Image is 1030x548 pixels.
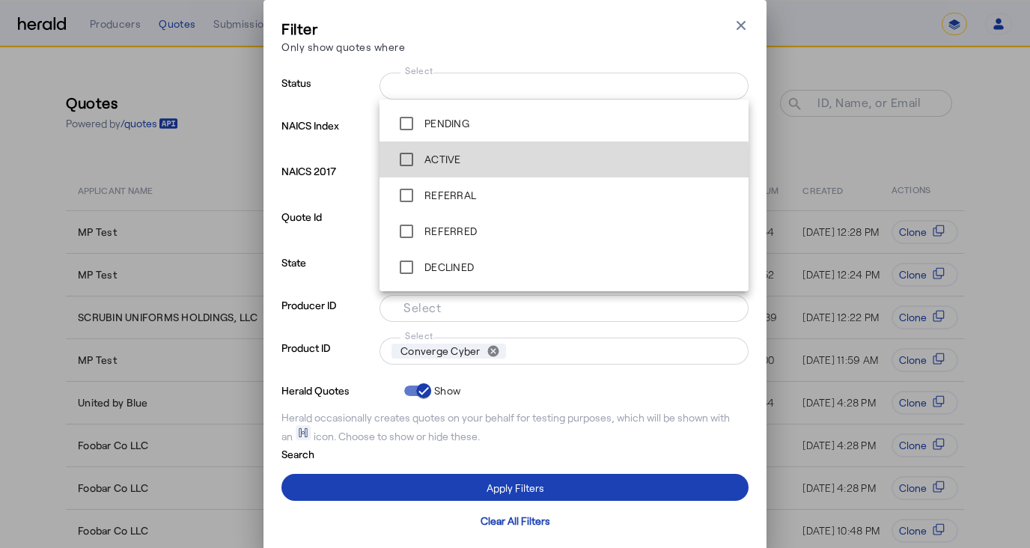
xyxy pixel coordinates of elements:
p: Quote Id [281,207,374,252]
div: Herald occasionally creates quotes on your behalf for testing purposes, which will be shown with ... [281,410,749,444]
p: NAICS 2017 [281,161,374,207]
label: Show [431,383,460,398]
button: Apply Filters [281,474,749,501]
label: REFERRAL [421,188,476,203]
mat-label: Select [405,330,433,341]
mat-label: Select [405,65,433,76]
p: Product ID [281,338,374,380]
label: PENDING [421,116,469,131]
p: Search [281,444,398,462]
mat-chip-grid: Selection [391,341,737,362]
label: DECLINED [421,260,474,275]
p: Producer ID [281,295,374,338]
button: remove Converge Cyber [481,344,506,358]
div: Clear All Filters [481,513,550,529]
mat-chip-grid: Selection [391,76,737,94]
button: Clear All Filters [281,507,749,534]
span: Converge Cyber [400,344,481,359]
div: Apply Filters [487,480,544,496]
h3: Filter [281,18,405,39]
p: Status [281,73,374,115]
p: Only show quotes where [281,39,405,55]
p: State [281,252,374,295]
mat-label: Select [403,300,441,314]
p: Herald Quotes [281,380,398,398]
mat-icon: cancel [487,344,500,358]
mat-chip-grid: Selection [391,298,737,316]
label: REFERRED [421,224,477,239]
p: NAICS Index [281,115,374,161]
label: ACTIVE [421,152,461,167]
